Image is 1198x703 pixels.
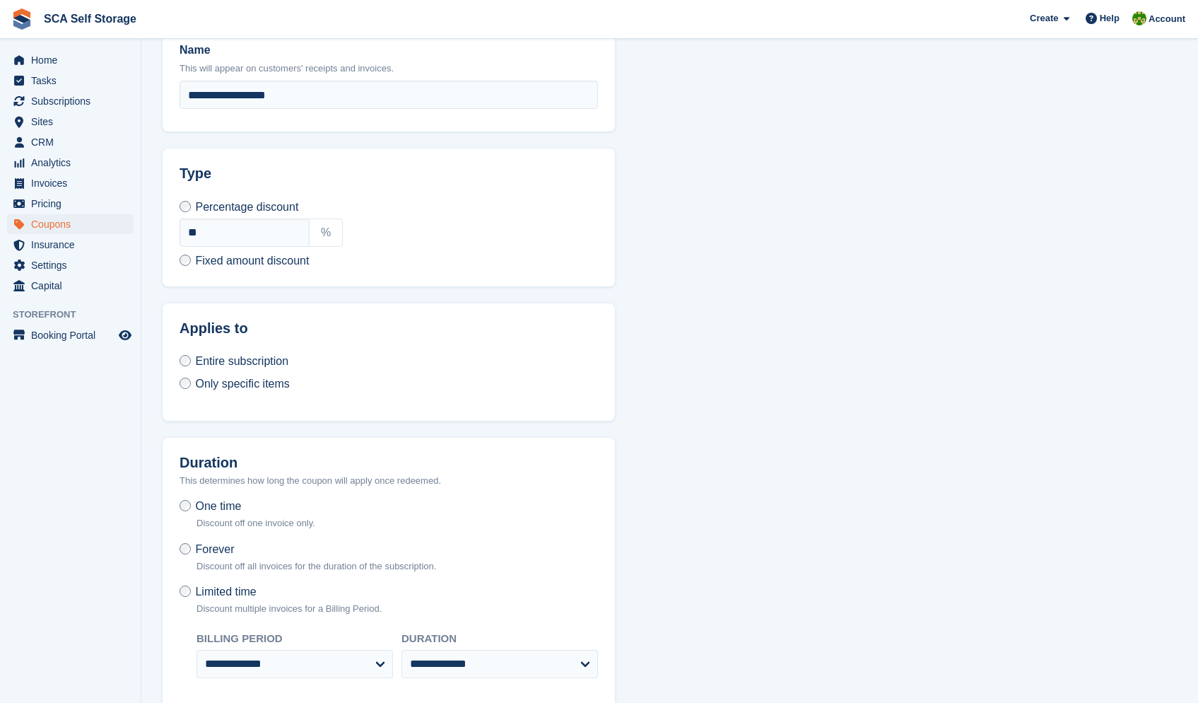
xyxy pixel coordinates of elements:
[180,62,598,76] p: This will appear on customers' receipts and invoices.
[31,153,116,173] span: Analytics
[195,543,234,555] span: Forever
[195,378,289,390] span: Only specific items
[31,132,116,152] span: CRM
[31,91,116,111] span: Subscriptions
[180,165,598,182] h2: Type
[31,276,116,296] span: Capital
[195,586,256,598] span: Limited time
[7,276,134,296] a: menu
[31,194,116,214] span: Pricing
[195,500,241,512] span: One time
[31,173,116,193] span: Invoices
[7,194,134,214] a: menu
[196,516,315,530] p: Discount off one invoice only.
[196,602,382,616] p: Discount multiple invoices for a Billing Period.
[31,50,116,70] span: Home
[31,235,116,255] span: Insurance
[31,214,116,234] span: Coupons
[195,255,309,267] span: Fixed amount discount
[7,91,134,111] a: menu
[7,112,134,132] a: menu
[195,201,298,213] span: Percentage discount
[180,355,191,366] input: Entire subscription
[1030,11,1058,25] span: Create
[196,559,436,574] p: Discount off all invoices for the duration of the subscription.
[180,320,598,337] h2: Applies to
[31,112,116,132] span: Sites
[7,132,134,152] a: menu
[180,455,598,471] h2: Duration
[1100,11,1120,25] span: Help
[1149,12,1185,26] span: Account
[180,500,191,511] input: One time Discount off one invoice only.
[7,173,134,193] a: menu
[180,42,598,59] label: Name
[180,255,191,266] input: Fixed amount discount
[38,7,142,30] a: SCA Self Storage
[7,255,134,275] a: menu
[401,631,598,647] label: Duration
[180,378,191,389] input: Only specific items
[196,631,393,647] label: Billing period
[1132,11,1146,25] img: Sam Chapman
[180,543,191,554] input: Forever Discount off all invoices for the duration of the subscription.
[7,235,134,255] a: menu
[7,153,134,173] a: menu
[180,586,191,597] input: Limited time Discount multiple invoices for a Billing Period.
[195,355,288,367] span: Entire subscription
[13,308,141,322] span: Storefront
[117,327,134,344] a: Preview store
[31,255,116,275] span: Settings
[7,71,134,91] a: menu
[7,325,134,345] a: menu
[31,325,116,345] span: Booking Portal
[7,214,134,234] a: menu
[7,50,134,70] a: menu
[31,71,116,91] span: Tasks
[11,8,33,30] img: stora-icon-8386f47178a22dfd0bd8f6a31ec36ba5ce8667c1dd55bd0f319d3a0aa187defe.svg
[180,201,191,212] input: Percentage discount
[180,474,598,488] p: This determines how long the coupon will apply once redeemed.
